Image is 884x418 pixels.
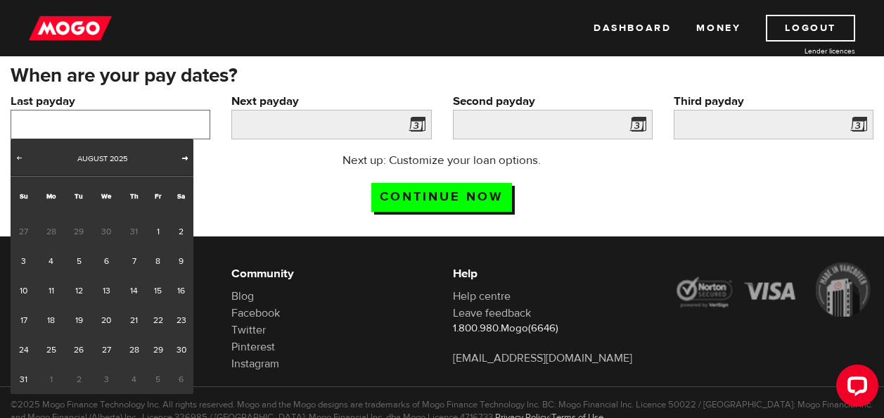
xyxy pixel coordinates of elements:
span: 5 [147,365,169,394]
a: 22 [147,305,169,335]
a: 21 [121,305,147,335]
a: 14 [121,276,147,305]
a: 2 [169,217,193,246]
a: 20 [92,305,121,335]
span: Friday [155,191,161,201]
h6: Community [231,265,431,282]
a: Next [178,152,192,166]
a: 25 [37,335,65,365]
label: Third payday [674,93,873,110]
a: 8 [147,246,169,276]
a: Help centre [453,289,511,303]
a: 24 [11,335,37,365]
a: 30 [169,335,193,365]
span: Sunday [20,191,28,201]
img: legal-icons-92a2ffecb4d32d839781d1b4e4802d7b.png [674,262,873,316]
a: Money [696,15,741,42]
p: Next up: Customize your loan options. [305,152,579,169]
span: 2025 [110,153,127,164]
a: 17 [11,305,37,335]
a: 3 [11,246,37,276]
span: 31 [121,217,147,246]
a: [EMAIL_ADDRESS][DOMAIN_NAME] [453,351,632,365]
span: Prev [13,152,25,163]
a: 26 [65,335,91,365]
a: 5 [65,246,91,276]
span: Thursday [130,191,139,201]
a: 1 [147,217,169,246]
a: Blog [231,289,254,303]
h6: Help [453,265,653,282]
span: 27 [11,217,37,246]
p: 1.800.980.Mogo(6646) [453,322,653,336]
a: 15 [147,276,169,305]
a: 23 [169,305,193,335]
a: 6 [92,246,121,276]
a: 19 [65,305,91,335]
a: Leave feedback [453,306,531,320]
span: 29 [65,217,91,246]
a: Prev [12,152,26,166]
span: 3 [92,365,121,394]
label: Second payday [453,93,653,110]
img: mogo_logo-11ee424be714fa7cbb0f0f49df9e16ec.png [29,15,112,42]
span: Wednesday [101,191,111,201]
span: 1 [37,365,65,394]
input: Continue now [371,183,512,212]
a: 29 [147,335,169,365]
span: 28 [37,217,65,246]
span: 30 [92,217,121,246]
a: 12 [65,276,91,305]
span: Tuesday [75,191,83,201]
label: Next payday [231,93,431,110]
a: Logout [766,15,855,42]
a: Facebook [231,306,280,320]
a: 27 [92,335,121,365]
a: Pinterest [231,340,275,354]
a: Lender licences [750,46,855,56]
a: 16 [169,276,193,305]
span: 4 [121,365,147,394]
span: 2 [65,365,91,394]
a: 31 [11,365,37,394]
a: 11 [37,276,65,305]
h3: When are your pay dates? [11,65,873,87]
a: 13 [92,276,121,305]
a: 18 [37,305,65,335]
label: Last payday [11,93,210,110]
a: Twitter [231,323,266,337]
span: Monday [46,191,56,201]
a: 10 [11,276,37,305]
a: 7 [121,246,147,276]
span: August [77,153,108,164]
span: Saturday [177,191,185,201]
a: 9 [169,246,193,276]
a: Instagram [231,357,279,371]
span: 6 [169,365,193,394]
a: 4 [37,246,65,276]
iframe: LiveChat chat widget [825,359,884,418]
a: Dashboard [594,15,671,42]
span: Next [179,152,191,163]
a: 28 [121,335,147,365]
